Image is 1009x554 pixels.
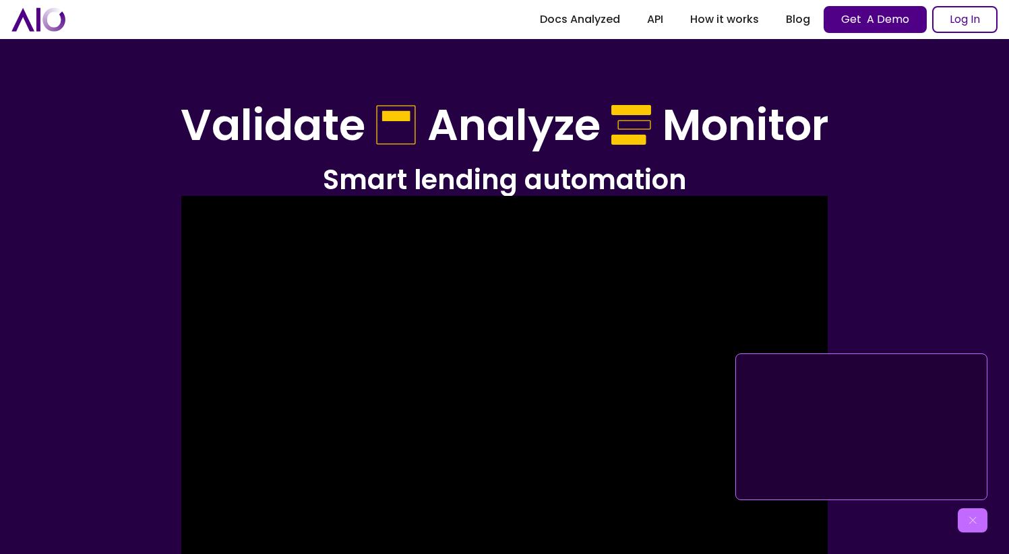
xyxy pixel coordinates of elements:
a: API [634,7,677,32]
a: Get A Demo [824,6,927,33]
h1: Monitor [663,100,829,151]
iframe: AIO - powering financial decision making [741,359,981,494]
h2: Smart lending automation [121,162,889,197]
h1: Validate [181,100,365,151]
a: How it works [677,7,772,32]
h1: Analyze [427,100,601,151]
a: Docs Analyzed [526,7,634,32]
a: Blog [772,7,824,32]
a: home [11,7,65,31]
a: Log In [932,6,998,33]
